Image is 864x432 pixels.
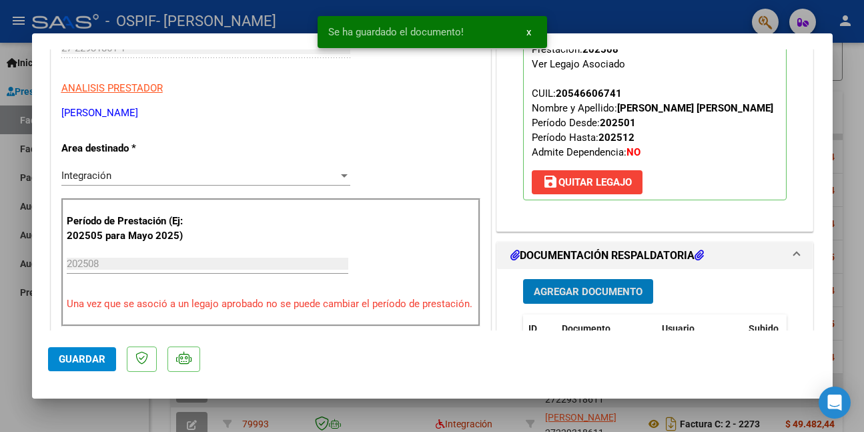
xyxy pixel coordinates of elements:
datatable-header-cell: Usuario [657,314,743,343]
mat-expansion-panel-header: DOCUMENTACIÓN RESPALDATORIA [497,242,813,269]
span: Usuario [662,323,695,334]
p: Legajo preaprobado para Período de Prestación: [523,23,787,200]
datatable-header-cell: Documento [556,314,657,343]
button: Guardar [48,347,116,371]
strong: 202512 [598,132,634,144]
span: CUIL: Nombre y Apellido: Período Desde: Período Hasta: Admite Dependencia: [532,87,773,158]
strong: 202508 [582,43,618,55]
strong: 202501 [600,117,636,129]
span: Agregar Documento [534,286,642,298]
span: Subido [749,323,779,334]
span: x [526,26,531,38]
mat-icon: save [542,174,558,190]
span: Documento [562,323,610,334]
span: Integración [61,170,111,182]
span: Quitar Legajo [542,176,632,188]
p: Area destinado * [61,141,187,156]
datatable-header-cell: Subido [743,314,810,343]
p: Una vez que se asoció a un legajo aprobado no se puede cambiar el período de prestación. [67,296,475,312]
span: ID [528,323,537,334]
div: 20546606741 [556,86,622,101]
strong: [PERSON_NAME] [PERSON_NAME] [617,102,773,114]
strong: NO [626,146,640,158]
div: Ver Legajo Asociado [532,57,625,71]
span: Se ha guardado el documento! [328,25,464,39]
p: Período de Prestación (Ej: 202505 para Mayo 2025) [67,214,189,244]
span: ANALISIS PRESTADOR [61,82,163,94]
span: Guardar [59,353,105,365]
button: Agregar Documento [523,279,653,304]
datatable-header-cell: ID [523,314,556,343]
div: Open Intercom Messenger [819,387,851,419]
button: x [516,20,542,44]
p: [PERSON_NAME] [61,105,480,121]
h1: DOCUMENTACIÓN RESPALDATORIA [510,248,704,264]
button: Quitar Legajo [532,170,642,194]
